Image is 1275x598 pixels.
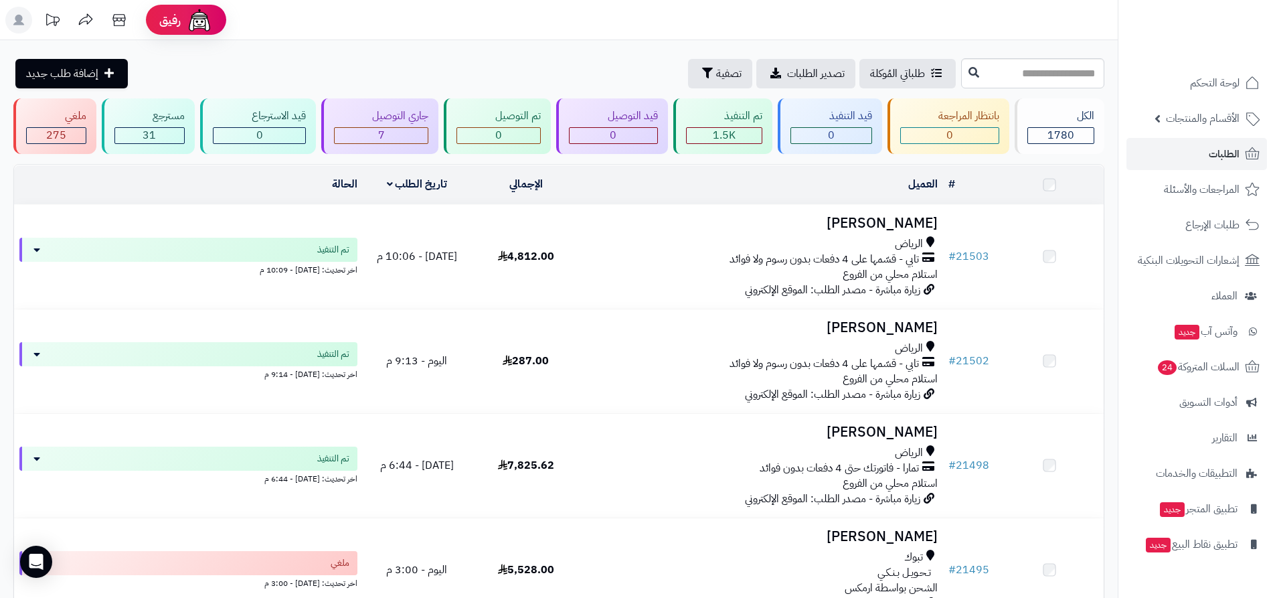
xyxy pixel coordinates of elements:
a: إشعارات التحويلات البنكية [1126,244,1267,277]
div: 0 [791,128,871,143]
span: 4,812.00 [498,248,554,265]
span: الطلبات [1209,145,1240,163]
div: اخر تحديث: [DATE] - 10:09 م [19,262,357,276]
span: العملاء [1211,287,1238,305]
span: استلام محلي من الفروع [843,371,938,387]
span: 24 [1158,360,1177,375]
div: اخر تحديث: [DATE] - 9:14 م [19,366,357,380]
a: تم التنفيذ 1.5K [671,98,776,154]
span: الشحن بواسطة ارمكس [845,580,938,596]
a: الطلبات [1126,138,1267,170]
a: #21503 [948,248,989,265]
span: اليوم - 9:13 م [386,353,447,369]
a: السلات المتروكة24 [1126,351,1267,383]
span: 7,825.62 [498,457,554,473]
div: 1467 [687,128,762,143]
span: 7 [378,127,385,143]
span: تـحـويـل بـنـكـي [877,565,931,581]
div: 0 [901,128,999,143]
span: زيارة مباشرة - مصدر الطلب: الموقع الإلكتروني [745,282,920,298]
span: 31 [143,127,156,143]
span: 0 [610,127,616,143]
h3: [PERSON_NAME] [586,529,938,544]
a: تم التوصيل 0 [441,98,554,154]
span: التقارير [1212,429,1238,447]
a: قيد التوصيل 0 [554,98,671,154]
span: وآتس آب [1173,322,1238,341]
span: 0 [256,127,263,143]
span: تبوك [904,550,923,565]
span: استلام محلي من الفروع [843,267,938,283]
span: تم التنفيذ [317,243,349,256]
span: جديد [1175,325,1199,340]
a: الحالة [332,176,357,192]
span: 1780 [1047,127,1074,143]
a: التقارير [1126,422,1267,454]
a: إضافة طلب جديد [15,59,128,88]
a: الإجمالي [509,176,543,192]
span: 287.00 [503,353,549,369]
span: اليوم - 3:00 م [386,562,447,578]
span: تطبيق المتجر [1159,500,1238,518]
a: تاريخ الطلب [387,176,448,192]
span: تطبيق نقاط البيع [1144,535,1238,554]
span: تم التنفيذ [317,348,349,361]
span: الأقسام والمنتجات [1166,109,1240,128]
span: رفيق [159,12,181,28]
a: طلباتي المُوكلة [859,59,956,88]
span: طلباتي المُوكلة [870,66,925,82]
a: طلبات الإرجاع [1126,209,1267,241]
span: # [948,562,956,578]
span: التطبيقات والخدمات [1156,464,1238,483]
div: تم التوصيل [456,108,541,124]
div: جاري التوصيل [334,108,429,124]
div: 0 [457,128,540,143]
a: تطبيق المتجرجديد [1126,493,1267,525]
span: ملغي [331,556,349,570]
div: بانتظار المراجعة [900,108,1000,124]
div: الكل [1027,108,1094,124]
a: العميل [908,176,938,192]
span: # [948,353,956,369]
span: الرياض [895,341,923,356]
span: طلبات الإرجاع [1185,216,1240,234]
div: 275 [27,128,86,143]
a: ملغي 275 [11,98,99,154]
span: 1.5K [713,127,736,143]
span: [DATE] - 6:44 م [380,457,454,473]
div: تم التنفيذ [686,108,763,124]
a: قيد التنفيذ 0 [775,98,885,154]
a: #21502 [948,353,989,369]
span: زيارة مباشرة - مصدر الطلب: الموقع الإلكتروني [745,386,920,402]
a: #21498 [948,457,989,473]
a: تطبيق نقاط البيعجديد [1126,528,1267,560]
span: 0 [946,127,953,143]
span: زيارة مباشرة - مصدر الطلب: الموقع الإلكتروني [745,491,920,507]
h3: [PERSON_NAME] [586,425,938,440]
span: السلات المتروكة [1157,358,1240,376]
a: مسترجع 31 [99,98,198,154]
div: قيد التنفيذ [790,108,872,124]
div: 31 [115,128,185,143]
h3: [PERSON_NAME] [586,216,938,231]
span: جديد [1160,502,1185,517]
a: تصدير الطلبات [756,59,855,88]
span: [DATE] - 10:06 م [377,248,457,265]
span: تصدير الطلبات [787,66,845,82]
h3: [PERSON_NAME] [586,320,938,335]
span: # [948,457,956,473]
div: ملغي [26,108,86,124]
a: تحديثات المنصة [35,7,69,37]
span: استلام محلي من الفروع [843,475,938,492]
span: 0 [828,127,835,143]
a: بانتظار المراجعة 0 [885,98,1013,154]
span: إشعارات التحويلات البنكية [1138,251,1240,270]
span: 0 [495,127,502,143]
a: # [948,176,955,192]
span: 5,528.00 [498,562,554,578]
div: قيد التوصيل [569,108,658,124]
div: مسترجع [114,108,185,124]
a: أدوات التسويق [1126,386,1267,419]
div: قيد الاسترجاع [213,108,306,124]
span: إضافة طلب جديد [26,66,98,82]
